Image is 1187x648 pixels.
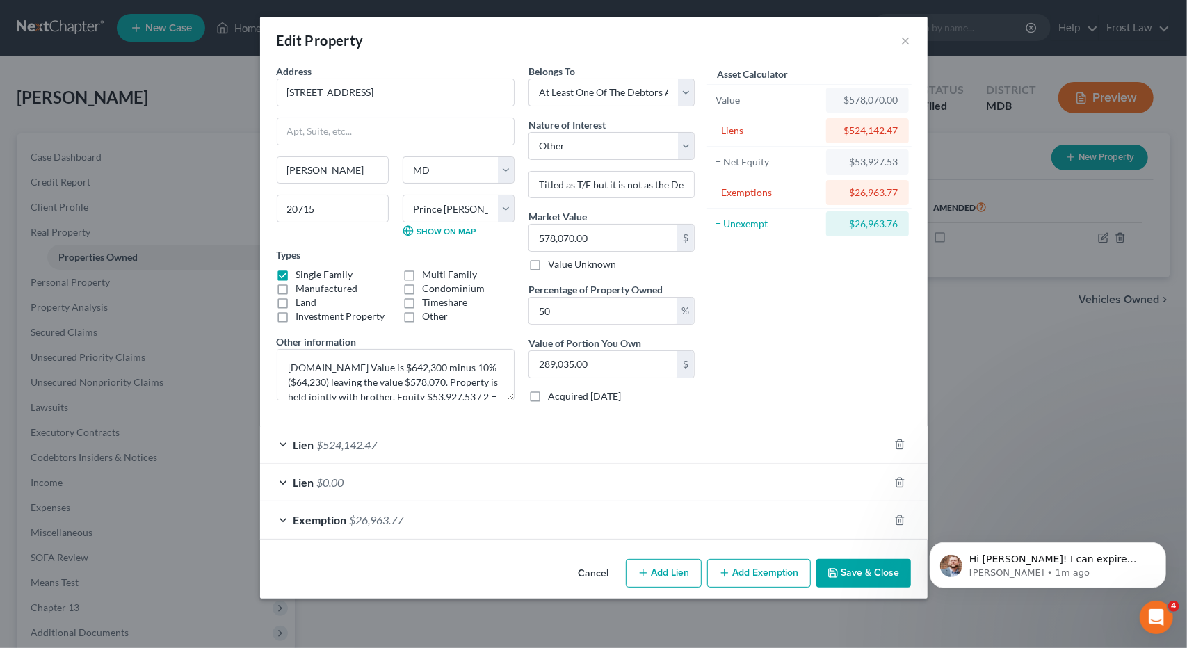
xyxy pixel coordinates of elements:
a: Show on Map [403,225,476,236]
input: Enter address... [277,79,514,106]
button: Save & Close [816,559,911,588]
input: 0.00 [529,225,677,251]
button: Add Exemption [707,559,811,588]
label: Value of Portion You Own [528,336,641,350]
span: $0.00 [317,476,344,489]
div: = Net Equity [716,155,821,169]
div: = Unexempt [716,217,821,231]
label: Timeshare [422,295,467,309]
div: $578,070.00 [837,93,898,107]
div: - Exemptions [716,186,821,200]
label: Acquired [DATE] [548,389,621,403]
label: Condominium [422,282,485,295]
label: Other information [277,334,357,349]
span: Exemption [293,513,347,526]
label: Market Value [528,209,587,224]
label: Nature of Interest [528,118,606,132]
input: Apt, Suite, etc... [277,118,514,145]
div: $ [677,351,694,378]
label: Types [277,248,301,262]
div: $53,927.53 [837,155,898,169]
span: Belongs To [528,65,575,77]
input: Enter city... [277,157,388,184]
span: Lien [293,438,314,451]
iframe: Intercom notifications message [909,513,1187,610]
label: Other [422,309,448,323]
label: Land [296,295,317,309]
span: 4 [1168,601,1179,612]
input: Enter zip... [277,195,389,222]
label: Value Unknown [548,257,616,271]
div: $26,963.77 [837,186,898,200]
span: $524,142.47 [317,438,378,451]
span: $26,963.77 [350,513,404,526]
iframe: Intercom live chat [1140,601,1173,634]
label: Percentage of Property Owned [528,282,663,297]
label: Asset Calculator [717,67,788,81]
label: Multi Family [422,268,477,282]
button: Cancel [567,560,620,588]
span: Lien [293,476,314,489]
input: -- [529,172,694,198]
div: Edit Property [277,31,364,50]
label: Single Family [296,268,353,282]
div: % [677,298,694,324]
input: 0.00 [529,351,677,378]
p: Message from James, sent 1m ago [60,54,240,66]
button: Add Lien [626,559,702,588]
input: 0.00 [529,298,677,324]
div: $524,142.47 [837,124,898,138]
span: Address [277,65,312,77]
div: $ [677,225,694,251]
span: Hi [PERSON_NAME]! I can expire your plan for you. Would you be able to let me know the reason for... [60,40,237,148]
div: Value [716,93,821,107]
div: $26,963.76 [837,217,898,231]
button: × [901,32,911,49]
div: - Liens [716,124,821,138]
label: Manufactured [296,282,358,295]
label: Investment Property [296,309,385,323]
